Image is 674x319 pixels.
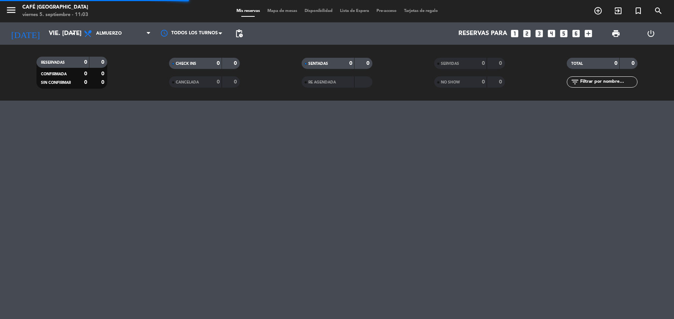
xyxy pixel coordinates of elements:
span: print [611,29,620,38]
i: looks_6 [571,29,581,38]
span: Almuerzo [96,31,122,36]
div: viernes 5. septiembre - 11:03 [22,11,88,19]
strong: 0 [101,71,106,76]
input: Filtrar por nombre... [579,78,637,86]
i: looks_one [510,29,519,38]
span: pending_actions [235,29,244,38]
span: RE AGENDADA [308,80,336,84]
span: Mis reservas [233,9,264,13]
strong: 0 [482,61,485,66]
i: [DATE] [6,25,45,42]
strong: 0 [482,79,485,85]
i: add_circle_outline [594,6,603,15]
i: arrow_drop_down [69,29,78,38]
span: CANCELADA [176,80,199,84]
strong: 0 [234,79,238,85]
span: Mapa de mesas [264,9,301,13]
span: SENTADAS [308,62,328,66]
strong: 0 [217,61,220,66]
i: looks_two [522,29,532,38]
span: Pre-acceso [373,9,400,13]
span: SIN CONFIRMAR [41,81,71,85]
strong: 0 [217,79,220,85]
span: Reservas para [458,30,507,37]
i: turned_in_not [634,6,643,15]
strong: 0 [614,61,617,66]
i: looks_4 [547,29,556,38]
span: Disponibilidad [301,9,336,13]
i: exit_to_app [614,6,623,15]
span: CONFIRMADA [41,72,67,76]
strong: 0 [84,80,87,85]
strong: 0 [499,61,503,66]
span: RESERVADAS [41,61,65,64]
i: filter_list [570,78,579,86]
strong: 0 [632,61,636,66]
strong: 0 [101,60,106,65]
i: power_settings_new [646,29,655,38]
strong: 0 [84,60,87,65]
strong: 0 [499,79,503,85]
strong: 0 [234,61,238,66]
i: looks_3 [534,29,544,38]
i: search [654,6,663,15]
span: SERVIDAS [441,62,459,66]
strong: 0 [366,61,371,66]
span: Tarjetas de regalo [400,9,442,13]
div: LOG OUT [633,22,668,45]
span: CHECK INS [176,62,196,66]
i: menu [6,4,17,16]
span: NO SHOW [441,80,460,84]
strong: 0 [101,80,106,85]
strong: 0 [84,71,87,76]
i: add_box [584,29,593,38]
strong: 0 [349,61,352,66]
i: looks_5 [559,29,569,38]
div: Café [GEOGRAPHIC_DATA] [22,4,88,11]
button: menu [6,4,17,18]
span: Lista de Espera [336,9,373,13]
span: TOTAL [571,62,583,66]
